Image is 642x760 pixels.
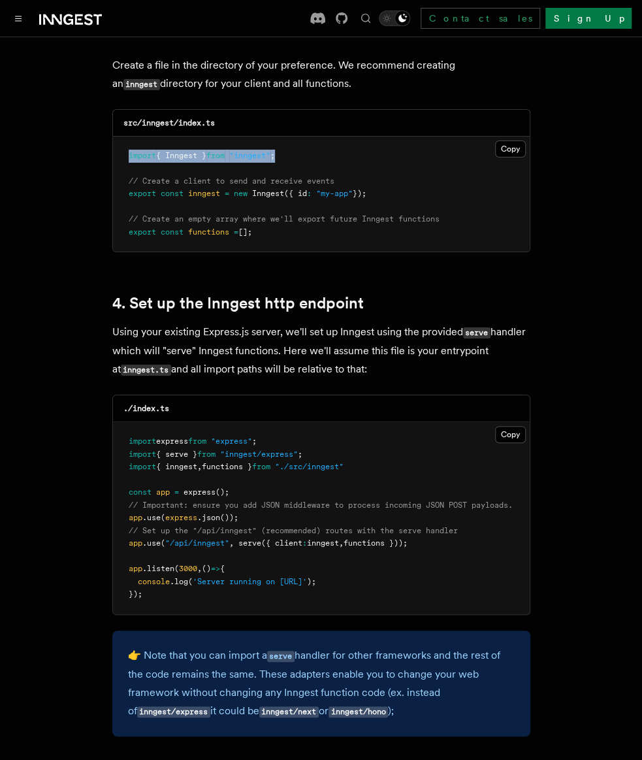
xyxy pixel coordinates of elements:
[156,462,197,471] span: { inngest
[267,649,295,661] a: serve
[307,189,312,198] span: :
[112,323,530,379] p: Using your existing Express.js server, we'll set up Inngest using the provided handler which will...
[229,538,234,548] span: ,
[197,462,202,471] span: ,
[184,487,216,497] span: express
[252,437,257,446] span: ;
[267,651,295,662] code: serve
[161,189,184,198] span: const
[129,564,142,573] span: app
[202,564,211,573] span: ()
[302,538,307,548] span: :
[545,8,632,29] a: Sign Up
[123,404,169,413] code: ./index.ts
[161,538,165,548] span: (
[156,437,188,446] span: express
[156,151,206,160] span: { Inngest }
[170,577,188,586] span: .log
[339,538,344,548] span: ,
[129,214,440,223] span: // Create an empty array where we'll export future Inngest functions
[138,577,170,586] span: console
[421,8,540,29] a: Contact sales
[129,227,156,237] span: export
[329,706,388,718] code: inngest/hono
[188,437,206,446] span: from
[129,462,156,471] span: import
[220,450,298,459] span: "inngest/express"
[161,227,184,237] span: const
[307,538,339,548] span: inngest
[121,365,171,376] code: inngest.ts
[220,513,238,522] span: ());
[229,151,270,160] span: "inngest"
[197,513,220,522] span: .json
[379,10,410,26] button: Toggle dark mode
[129,501,513,510] span: // Important: ensure you add JSON middleware to process incoming JSON POST payloads.
[112,56,530,93] p: Create a file in the directory of your preference. We recommend creating an directory for your cl...
[238,227,252,237] span: [];
[252,189,284,198] span: Inngest
[142,513,161,522] span: .use
[358,10,374,26] button: Find something...
[161,513,165,522] span: (
[156,450,197,459] span: { serve }
[123,79,160,90] code: inngest
[197,450,216,459] span: from
[261,538,302,548] span: ({ client
[307,577,316,586] span: );
[129,151,156,160] span: import
[129,189,156,198] span: export
[188,189,220,198] span: inngest
[344,538,408,548] span: functions }));
[259,706,319,718] code: inngest/next
[495,426,526,443] button: Copy
[165,513,197,522] span: express
[142,564,174,573] span: .listen
[129,487,152,497] span: const
[234,189,248,198] span: new
[128,646,515,721] p: 👉 Note that you can import a handler for other frameworks and the rest of the code remains the sa...
[174,564,179,573] span: (
[216,487,229,497] span: ();
[129,176,334,186] span: // Create a client to send and receive events
[284,189,307,198] span: ({ id
[211,437,252,446] span: "express"
[165,538,229,548] span: "/api/inngest"
[252,462,270,471] span: from
[142,538,161,548] span: .use
[353,189,366,198] span: });
[463,327,490,339] code: serve
[112,294,364,312] a: 4. Set up the Inngest http endpoint
[270,151,275,160] span: ;
[137,706,210,718] code: inngest/express
[129,450,156,459] span: import
[275,462,344,471] span: "./src/inngest"
[225,189,229,198] span: =
[129,526,458,535] span: // Set up the "/api/inngest" (recommended) routes with the serve handler
[197,564,202,573] span: ,
[156,487,170,497] span: app
[188,577,193,586] span: (
[495,140,526,157] button: Copy
[129,538,142,548] span: app
[316,189,353,198] span: "my-app"
[10,10,26,26] button: Toggle navigation
[179,564,197,573] span: 3000
[234,227,238,237] span: =
[238,538,261,548] span: serve
[129,513,142,522] span: app
[129,589,142,599] span: });
[188,227,229,237] span: functions
[123,118,215,127] code: src/inngest/index.ts
[211,564,220,573] span: =>
[220,564,225,573] span: {
[298,450,302,459] span: ;
[129,437,156,446] span: import
[202,462,252,471] span: functions }
[206,151,225,160] span: from
[174,487,179,497] span: =
[193,577,307,586] span: 'Server running on [URL]'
